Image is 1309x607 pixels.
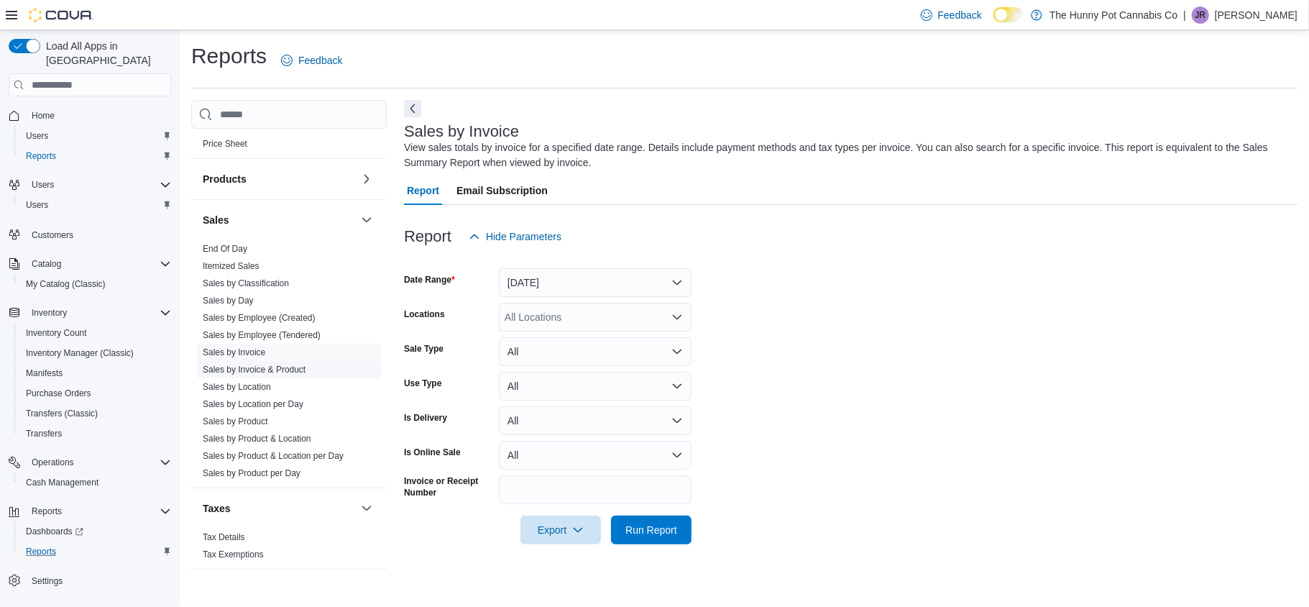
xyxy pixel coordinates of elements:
span: End Of Day [203,243,247,255]
span: My Catalog (Classic) [20,275,171,293]
button: Reports [26,503,68,520]
label: Invoice or Receipt Number [404,475,493,498]
span: Export [529,516,592,544]
a: Users [20,196,54,214]
a: Transfers [20,425,68,442]
span: Settings [26,572,171,590]
span: Transfers (Classic) [20,405,171,422]
span: Sales by Product & Location per Day [203,450,344,462]
button: My Catalog (Classic) [14,274,177,294]
span: Hide Parameters [486,229,561,244]
button: Products [358,170,375,188]
h1: Reports [191,42,267,70]
span: Cash Management [26,477,98,488]
span: Feedback [298,53,342,68]
label: Use Type [404,378,441,389]
div: Sales [191,240,387,488]
a: Sales by Invoice & Product [203,365,306,375]
span: Transfers [20,425,171,442]
button: Manifests [14,363,177,383]
span: My Catalog (Classic) [26,278,106,290]
span: Sales by Day [203,295,254,306]
span: Sales by Location per Day [203,398,303,410]
button: Reports [14,542,177,562]
span: Inventory [26,304,171,321]
button: Products [203,172,355,186]
span: Catalog [26,255,171,273]
label: Is Online Sale [404,447,461,458]
span: Reports [20,147,171,165]
a: Feedback [915,1,988,29]
h3: Sales by Invoice [404,123,519,140]
a: Sales by Product & Location [203,434,311,444]
button: Home [3,105,177,126]
button: Sales [358,211,375,229]
span: Inventory Count [20,324,171,342]
label: Locations [404,309,445,320]
span: Customers [32,229,73,241]
button: Users [14,126,177,146]
div: Taxes [191,529,387,569]
span: Report [407,176,439,205]
span: Cash Management [20,474,171,491]
a: Cash Management [20,474,104,491]
a: Inventory Count [20,324,93,342]
button: Open list of options [671,311,683,323]
span: Inventory Count [26,327,87,339]
button: Sales [203,213,355,227]
button: Transfers (Classic) [14,403,177,424]
h3: Sales [203,213,229,227]
button: Users [26,176,60,193]
span: Users [20,127,171,145]
button: Run Report [611,516,692,544]
p: [PERSON_NAME] [1215,6,1297,24]
a: Sales by Classification [203,278,289,288]
span: Reports [32,506,62,517]
button: Catalog [3,254,177,274]
span: Tax Exemptions [203,549,264,560]
span: Home [32,110,55,122]
button: Next [404,100,421,117]
a: Itemized Sales [203,261,259,271]
button: Hide Parameters [463,222,567,251]
label: Sale Type [404,343,444,355]
span: JR [1195,6,1206,24]
span: Sales by Invoice [203,347,265,358]
a: Settings [26,572,68,590]
button: Reports [14,146,177,166]
span: Sales by Invoice & Product [203,364,306,375]
span: Sales by Employee (Tendered) [203,329,321,341]
button: All [499,441,692,470]
span: Reports [26,503,171,520]
span: Dashboards [20,523,171,540]
button: Transfers [14,424,177,444]
span: Reports [26,546,56,557]
a: Users [20,127,54,145]
span: Reports [26,150,56,162]
a: Reports [20,543,62,560]
span: Transfers [26,428,62,439]
a: Sales by Location per Day [203,399,303,409]
a: Purchase Orders [20,385,97,402]
a: Sales by Employee (Created) [203,313,316,323]
a: My Catalog (Classic) [20,275,111,293]
span: Manifests [20,365,171,382]
img: Cova [29,8,93,22]
button: Users [14,195,177,215]
h3: Report [404,228,451,245]
span: Sales by Product [203,416,268,427]
a: Dashboards [20,523,89,540]
button: Export [520,516,601,544]
a: Inventory Manager (Classic) [20,344,139,362]
button: Inventory [3,303,177,323]
span: Load All Apps in [GEOGRAPHIC_DATA] [40,39,171,68]
a: Tax Details [203,532,245,542]
a: Home [26,107,60,124]
a: Customers [26,227,79,244]
span: Itemized Sales [203,260,259,272]
div: View sales totals by invoice for a specified date range. Details include payment methods and tax ... [404,140,1290,170]
span: Sales by Employee (Created) [203,312,316,324]
p: The Hunny Pot Cannabis Co [1050,6,1177,24]
input: Dark Mode [993,7,1024,22]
